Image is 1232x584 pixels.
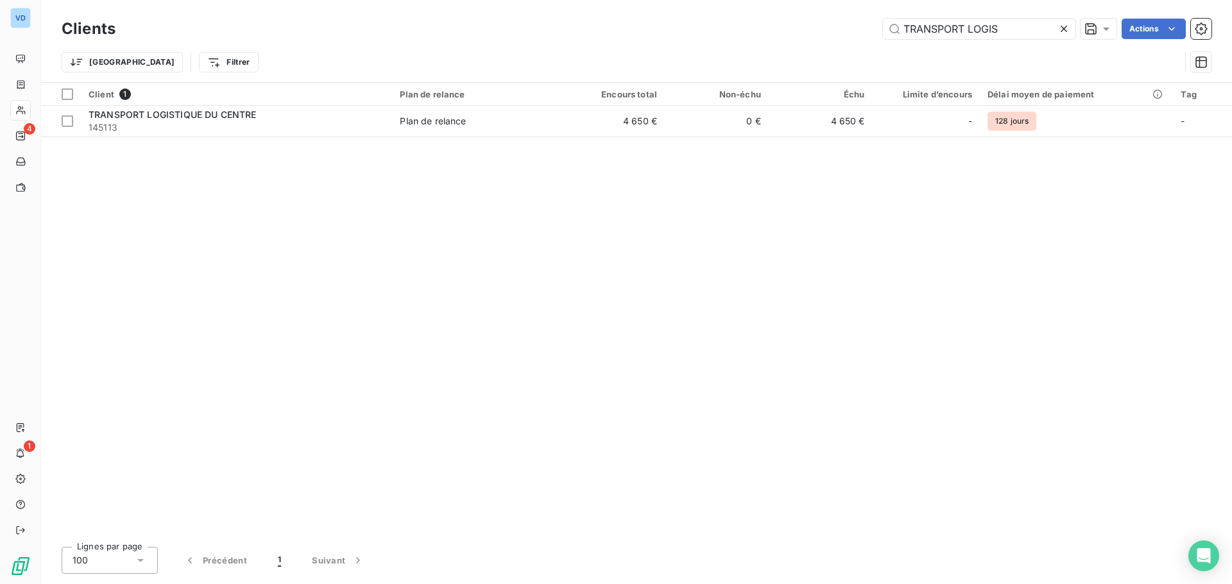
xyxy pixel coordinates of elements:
img: Logo LeanPay [10,556,31,576]
div: Non-échu [672,89,761,99]
a: 4 [10,126,30,146]
div: VD [10,8,31,28]
span: 1 [24,440,35,452]
span: TRANSPORT LOGISTIQUE DU CENTRE [89,109,257,120]
span: 1 [119,88,131,100]
button: Filtrer [199,52,258,72]
span: 128 jours [988,112,1036,131]
button: Suivant [296,547,380,574]
td: 4 650 € [561,106,665,137]
span: 145113 [89,121,384,134]
button: [GEOGRAPHIC_DATA] [62,52,183,72]
span: - [968,115,972,128]
div: Encours total [569,89,657,99]
span: - [1181,115,1185,126]
td: 0 € [665,106,769,137]
div: Open Intercom Messenger [1188,540,1219,571]
button: Actions [1122,19,1186,39]
div: Tag [1181,89,1224,99]
span: 1 [278,554,281,567]
div: Limite d’encours [880,89,972,99]
span: Client [89,89,114,99]
div: Plan de relance [400,89,553,99]
button: 1 [262,547,296,574]
td: 4 650 € [769,106,873,137]
span: 100 [73,554,88,567]
div: Plan de relance [400,115,466,128]
span: 4 [24,123,35,135]
div: Échu [776,89,865,99]
button: Précédent [168,547,262,574]
div: Délai moyen de paiement [988,89,1165,99]
input: Rechercher [883,19,1075,39]
h3: Clients [62,17,116,40]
